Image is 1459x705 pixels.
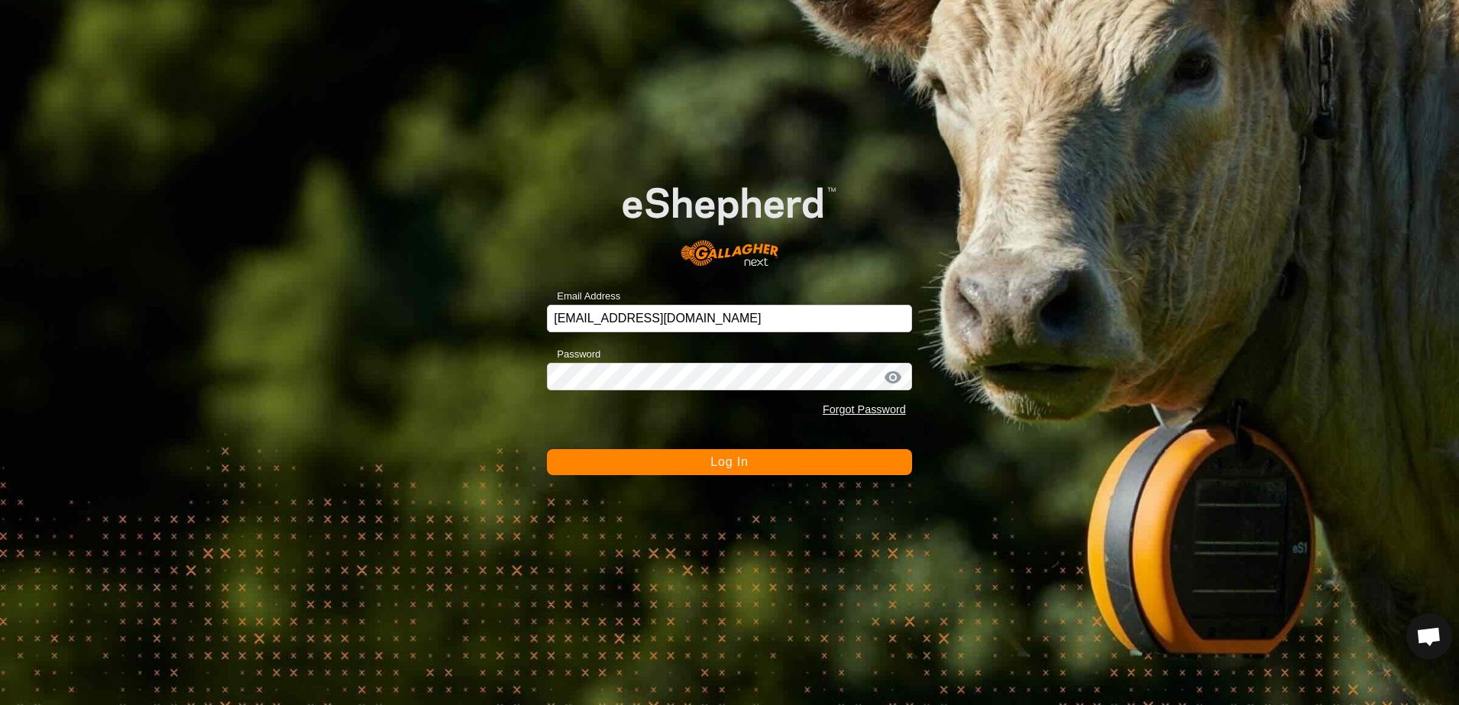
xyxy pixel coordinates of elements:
[547,449,912,475] button: Log In
[547,305,912,332] input: Email Address
[710,455,748,468] span: Log In
[547,289,620,304] label: Email Address
[547,347,600,362] label: Password
[584,157,875,281] img: E-shepherd Logo
[823,403,906,416] a: Forgot Password
[1406,613,1452,659] a: Open chat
